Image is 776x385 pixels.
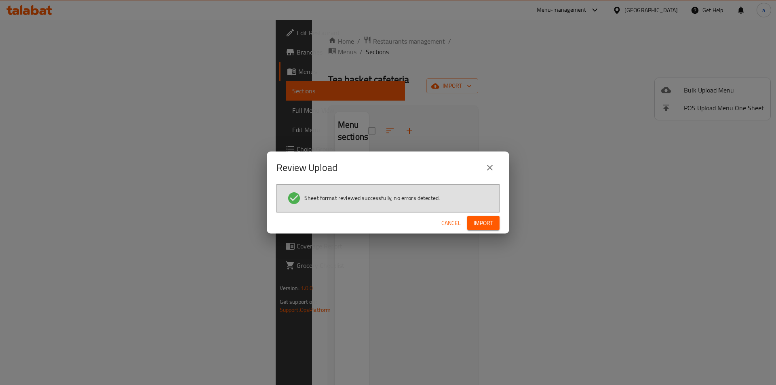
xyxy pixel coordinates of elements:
[474,218,493,228] span: Import
[276,161,337,174] h2: Review Upload
[480,158,500,177] button: close
[441,218,461,228] span: Cancel
[467,216,500,231] button: Import
[438,216,464,231] button: Cancel
[304,194,440,202] span: Sheet format reviewed successfully, no errors detected.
